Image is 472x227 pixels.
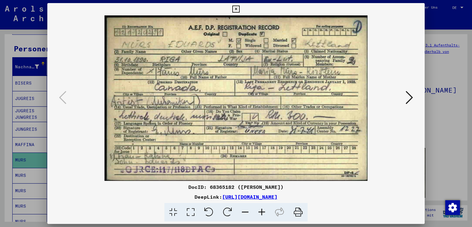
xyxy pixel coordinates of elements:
[68,15,404,181] img: 001.jpg
[222,194,277,200] a: [URL][DOMAIN_NAME]
[445,200,460,215] img: Zustimmung ändern
[47,193,425,201] div: DeepLink:
[47,183,425,191] div: DocID: 68365182 ([PERSON_NAME])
